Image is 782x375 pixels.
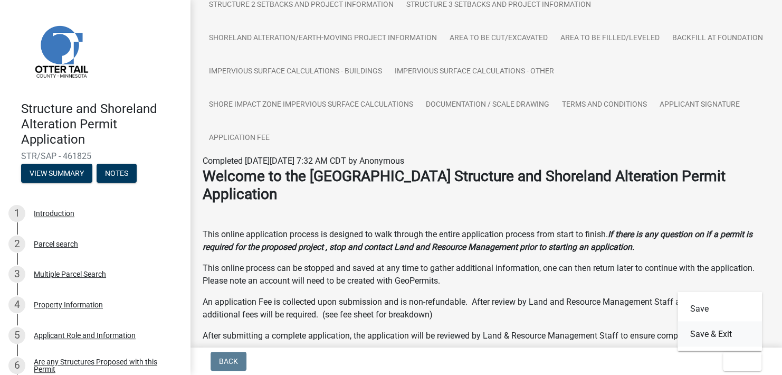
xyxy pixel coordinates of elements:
[731,357,747,365] span: Exit
[8,236,25,252] div: 2
[723,352,761,371] button: Exit
[556,88,653,122] a: Terms and Conditions
[666,22,769,55] a: Backfill at foundation
[678,292,762,351] div: Exit
[419,88,556,122] a: Documentation / Scale Drawing
[203,156,404,166] span: Completed [DATE][DATE] 7:32 AM CDT by Anonymous
[443,22,554,55] a: Area to be Cut/Excavated
[97,164,137,183] button: Notes
[203,228,769,254] p: This online application process is designed to walk through the entire application process from s...
[388,55,560,89] a: Impervious Surface Calculations - Other
[34,301,103,308] div: Property Information
[21,164,92,183] button: View Summary
[203,88,419,122] a: Shore Impact Zone Impervious Surface Calculations
[34,210,74,217] div: Introduction
[8,205,25,222] div: 1
[21,170,92,179] wm-modal-confirm: Summary
[678,321,762,346] button: Save & Exit
[97,170,137,179] wm-modal-confirm: Notes
[8,357,25,374] div: 6
[34,358,173,373] div: Are any Structures Proposed with this Permit
[203,330,769,355] p: After submitting a complete application, the application will be reviewed by Land & Resource Mana...
[21,151,169,161] span: STR/SAP - 461825
[8,327,25,344] div: 5
[8,296,25,313] div: 4
[21,11,100,90] img: Otter Tail County, Minnesota
[34,270,106,278] div: Multiple Parcel Search
[678,296,762,321] button: Save
[203,22,443,55] a: Shoreland Alteration/Earth-Moving Project Information
[203,296,769,321] p: An application Fee is collected upon submission and is non-refundable. After review by Land and R...
[203,55,388,89] a: Impervious Surface Calculations - Buildings
[203,262,769,287] p: This online process can be stopped and saved at any time to gather additional information, one ca...
[653,88,746,122] a: Applicant Signature
[34,332,136,339] div: Applicant Role and Information
[203,167,726,203] strong: Welcome to the [GEOGRAPHIC_DATA] Structure and Shoreland Alteration Permit Application
[211,352,246,371] button: Back
[554,22,666,55] a: Area to be Filled/Leveled
[8,266,25,283] div: 3
[34,240,78,248] div: Parcel search
[21,101,182,147] h4: Structure and Shoreland Alteration Permit Application
[219,357,238,365] span: Back
[203,121,276,155] a: Application Fee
